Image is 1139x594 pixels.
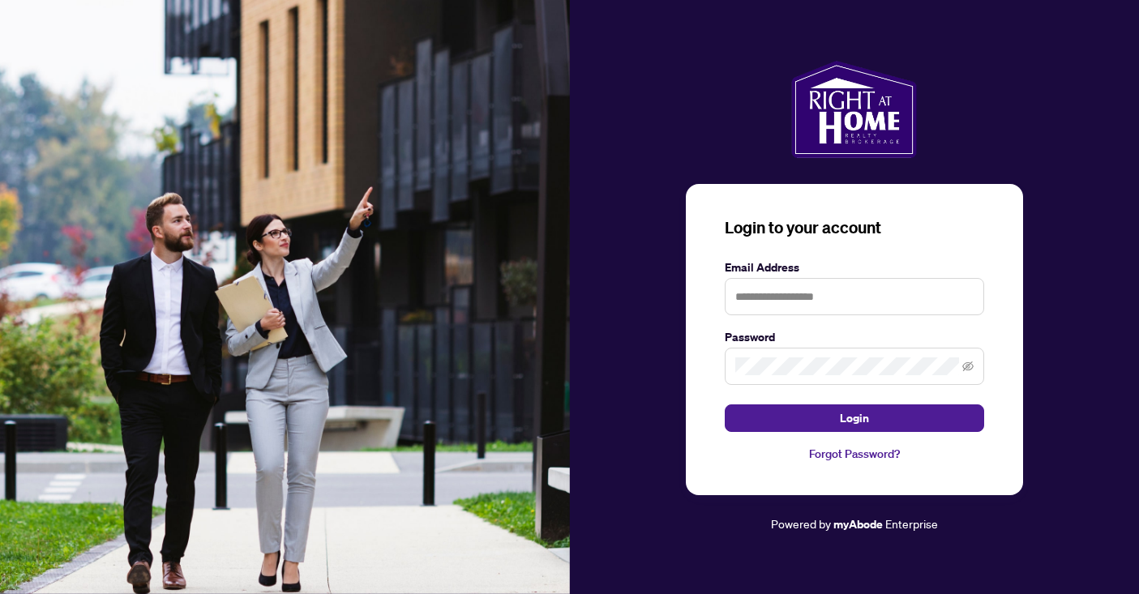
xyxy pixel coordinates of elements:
[833,515,883,533] a: myAbode
[771,516,831,531] span: Powered by
[725,404,984,432] button: Login
[725,445,984,463] a: Forgot Password?
[840,405,869,431] span: Login
[725,259,984,276] label: Email Address
[885,516,938,531] span: Enterprise
[725,216,984,239] h3: Login to your account
[962,361,974,372] span: eye-invisible
[725,328,984,346] label: Password
[791,61,917,158] img: ma-logo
